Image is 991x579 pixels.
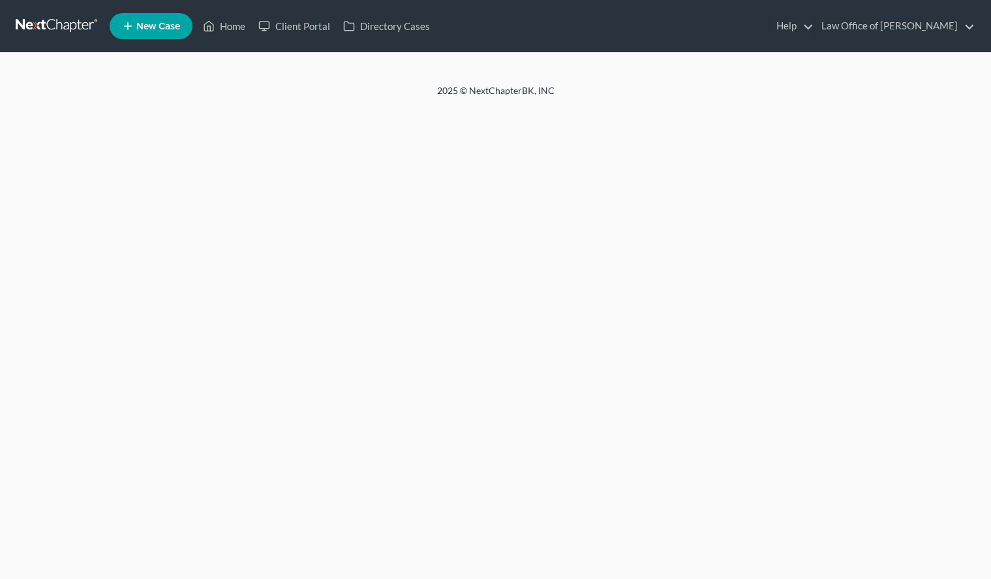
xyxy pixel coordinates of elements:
a: Home [196,14,252,38]
a: Help [770,14,814,38]
a: Directory Cases [337,14,436,38]
div: 2025 © NextChapterBK, INC [124,84,868,108]
a: Client Portal [252,14,337,38]
a: Law Office of [PERSON_NAME] [815,14,975,38]
new-legal-case-button: New Case [110,13,192,39]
